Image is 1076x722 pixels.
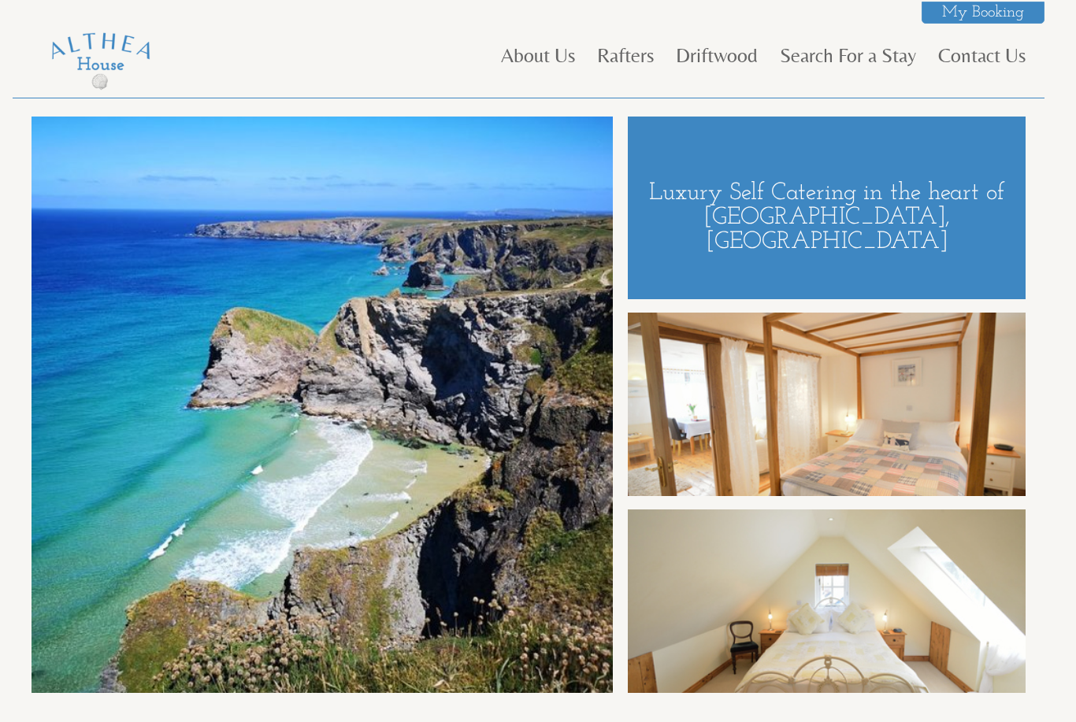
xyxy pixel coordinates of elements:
[780,43,916,67] a: Search For a Stay
[922,2,1044,24] a: My Booking
[32,117,613,698] img: 48.full.jpg
[938,43,1026,67] a: Contact Us
[597,43,654,67] a: Rafters
[501,43,575,67] a: About Us
[632,181,1022,254] h1: Luxury Self Catering in the heart of [GEOGRAPHIC_DATA], [GEOGRAPHIC_DATA]
[628,313,1026,509] img: HHC_8203.full.jpg
[628,509,1026,705] img: HHC_3305.full.jpg
[22,19,180,98] img: Althea House
[676,43,758,67] a: Driftwood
